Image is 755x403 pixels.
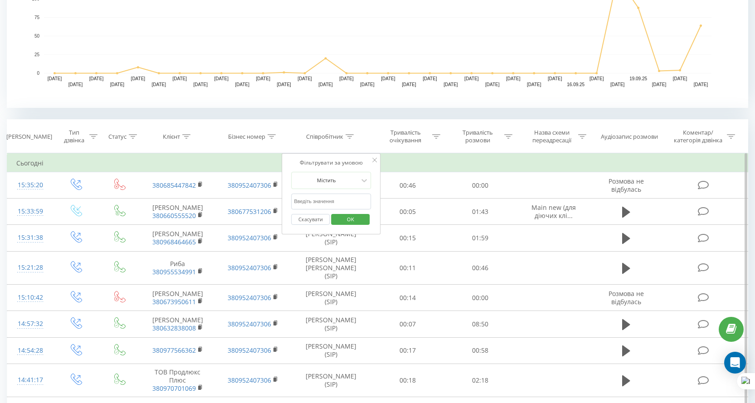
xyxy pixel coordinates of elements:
[291,214,330,225] button: Скасувати
[6,133,52,141] div: [PERSON_NAME]
[371,337,444,364] td: 00:17
[228,320,271,328] a: 380952407306
[140,364,215,397] td: ТОВ Продлюкс Плюс
[724,352,746,374] div: Open Intercom Messenger
[68,82,83,87] text: [DATE]
[152,297,196,306] a: 380673950611
[140,225,215,251] td: [PERSON_NAME]
[339,76,354,81] text: [DATE]
[381,76,395,81] text: [DATE]
[672,129,725,144] div: Коментар/категорія дзвінка
[140,285,215,311] td: [PERSON_NAME]
[61,129,87,144] div: Тип дзвінка
[131,76,146,81] text: [DATE]
[444,285,516,311] td: 00:00
[381,129,430,144] div: Тривалість очікування
[371,364,444,397] td: 00:18
[444,311,516,337] td: 08:50
[589,76,604,81] text: [DATE]
[291,251,372,285] td: [PERSON_NAME] [PERSON_NAME] (SIP)
[152,384,196,393] a: 380970701069
[228,181,271,189] a: 380952407306
[34,15,40,20] text: 75
[444,225,516,251] td: 01:59
[16,259,44,277] div: 15:21:28
[331,214,370,225] button: OK
[152,346,196,354] a: 380977566362
[609,177,644,194] span: Розмова не відбулась
[228,293,271,302] a: 380952407306
[371,311,444,337] td: 00:07
[694,82,708,87] text: [DATE]
[256,76,270,81] text: [DATE]
[464,76,479,81] text: [DATE]
[318,82,333,87] text: [DATE]
[444,364,516,397] td: 02:18
[291,364,372,397] td: [PERSON_NAME] (SIP)
[306,133,343,141] div: Співробітник
[16,315,44,333] div: 14:57:32
[140,199,215,225] td: [PERSON_NAME]
[371,199,444,225] td: 00:05
[527,129,576,144] div: Назва схеми переадресації
[89,76,104,81] text: [DATE]
[48,76,62,81] text: [DATE]
[371,285,444,311] td: 00:14
[152,181,196,189] a: 380685447842
[673,76,687,81] text: [DATE]
[16,229,44,247] div: 15:31:38
[152,324,196,332] a: 380632838008
[140,311,215,337] td: [PERSON_NAME]
[16,176,44,194] div: 15:35:20
[16,289,44,306] div: 15:10:42
[228,376,271,384] a: 380952407306
[531,203,576,220] span: Main new (для діючих клі...
[214,76,229,81] text: [DATE]
[360,82,375,87] text: [DATE]
[567,82,585,87] text: 16.09.25
[228,346,271,354] a: 380952407306
[291,194,371,209] input: Введіть значення
[527,82,541,87] text: [DATE]
[152,238,196,246] a: 380968464665
[228,263,271,272] a: 380952407306
[371,172,444,199] td: 00:46
[485,82,500,87] text: [DATE]
[228,133,265,141] div: Бізнес номер
[444,337,516,364] td: 00:58
[291,225,372,251] td: [PERSON_NAME] (SIP)
[16,371,44,389] div: 14:41:17
[291,311,372,337] td: [PERSON_NAME] (SIP)
[629,76,647,81] text: 19.09.25
[291,337,372,364] td: [PERSON_NAME] (SIP)
[443,82,458,87] text: [DATE]
[163,133,180,141] div: Клієнт
[108,133,127,141] div: Статус
[652,82,667,87] text: [DATE]
[140,251,215,285] td: Риба
[601,133,658,141] div: Аудіозапис розмови
[609,289,644,306] span: Розмова не відбулась
[291,158,371,167] div: Фільтрувати за умовою
[506,76,521,81] text: [DATE]
[453,129,502,144] div: Тривалість розмови
[152,211,196,220] a: 380660555520
[444,172,516,199] td: 00:00
[228,207,271,216] a: 380677531206
[152,82,166,87] text: [DATE]
[110,82,125,87] text: [DATE]
[423,76,437,81] text: [DATE]
[548,76,562,81] text: [DATE]
[297,76,312,81] text: [DATE]
[34,34,40,39] text: 50
[37,71,39,76] text: 0
[228,233,271,242] a: 380952407306
[277,82,291,87] text: [DATE]
[371,251,444,285] td: 00:11
[152,267,196,276] a: 380955534991
[291,285,372,311] td: [PERSON_NAME] (SIP)
[194,82,208,87] text: [DATE]
[444,199,516,225] td: 01:43
[402,82,416,87] text: [DATE]
[444,251,516,285] td: 00:46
